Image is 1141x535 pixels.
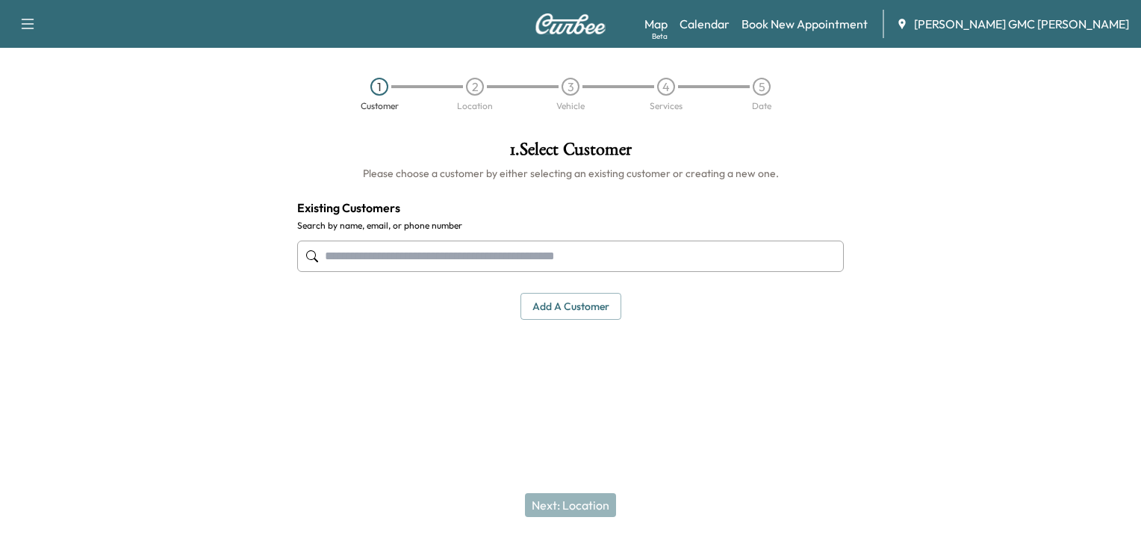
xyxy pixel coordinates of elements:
div: Services [650,102,683,111]
label: Search by name, email, or phone number [297,220,844,232]
span: [PERSON_NAME] GMC [PERSON_NAME] [914,15,1129,33]
div: 1 [370,78,388,96]
div: 3 [562,78,579,96]
a: MapBeta [644,15,668,33]
button: Add a customer [520,293,621,321]
div: Date [752,102,771,111]
h6: Please choose a customer by either selecting an existing customer or creating a new one. [297,166,844,181]
img: Curbee Logo [535,13,606,34]
div: Vehicle [556,102,585,111]
h1: 1 . Select Customer [297,140,844,166]
div: 5 [753,78,771,96]
div: 4 [657,78,675,96]
div: 2 [466,78,484,96]
a: Calendar [680,15,730,33]
div: Beta [652,31,668,42]
a: Book New Appointment [742,15,868,33]
div: Location [457,102,493,111]
h4: Existing Customers [297,199,844,217]
div: Customer [361,102,399,111]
